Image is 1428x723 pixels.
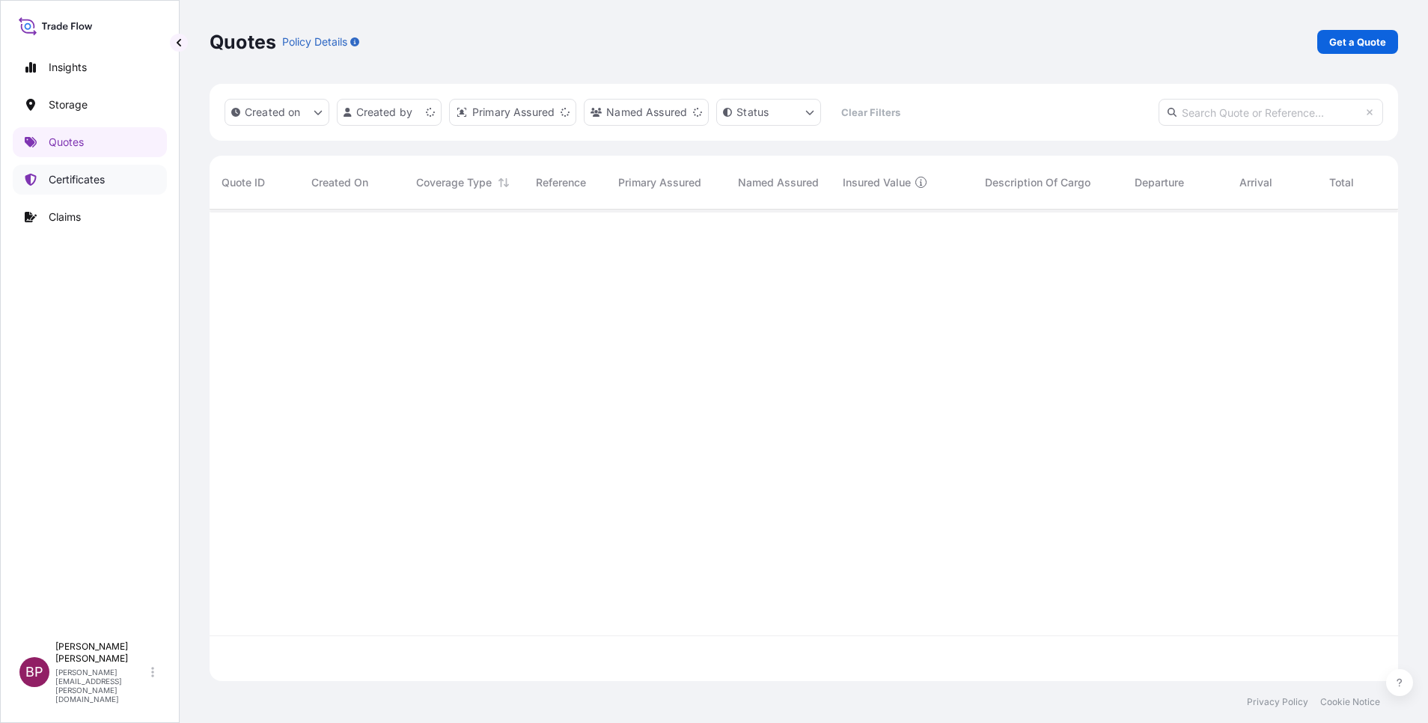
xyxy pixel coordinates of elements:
button: Sort [495,174,513,192]
span: Total [1329,175,1354,190]
p: Storage [49,97,88,112]
span: BP [25,665,43,680]
span: Arrival [1239,175,1272,190]
span: Description Of Cargo [985,175,1090,190]
p: Named Assured [606,105,687,120]
a: Storage [13,90,167,120]
input: Search Quote or Reference... [1159,99,1383,126]
button: certificateStatus Filter options [716,99,821,126]
a: Claims [13,202,167,232]
button: Clear Filters [829,100,912,124]
span: Insured Value [843,175,911,190]
span: Coverage Type [416,175,492,190]
p: [PERSON_NAME][EMAIL_ADDRESS][PERSON_NAME][DOMAIN_NAME] [55,668,148,704]
a: Privacy Policy [1247,696,1308,708]
a: Insights [13,52,167,82]
a: Quotes [13,127,167,157]
a: Get a Quote [1317,30,1398,54]
p: Insights [49,60,87,75]
p: Policy Details [282,34,347,49]
span: Created On [311,175,368,190]
p: Created on [245,105,301,120]
a: Cookie Notice [1320,696,1380,708]
p: Quotes [210,30,276,54]
span: Reference [536,175,586,190]
button: createdBy Filter options [337,99,442,126]
p: Quotes [49,135,84,150]
p: Claims [49,210,81,225]
p: Certificates [49,172,105,187]
span: Departure [1135,175,1184,190]
p: Created by [356,105,413,120]
button: cargoOwner Filter options [584,99,709,126]
p: Primary Assured [472,105,555,120]
span: Named Assured [738,175,819,190]
button: distributor Filter options [449,99,576,126]
span: Primary Assured [618,175,701,190]
span: Quote ID [222,175,265,190]
p: [PERSON_NAME] [PERSON_NAME] [55,641,148,665]
a: Certificates [13,165,167,195]
p: Get a Quote [1329,34,1386,49]
p: Clear Filters [841,105,900,120]
button: createdOn Filter options [225,99,329,126]
p: Status [736,105,769,120]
